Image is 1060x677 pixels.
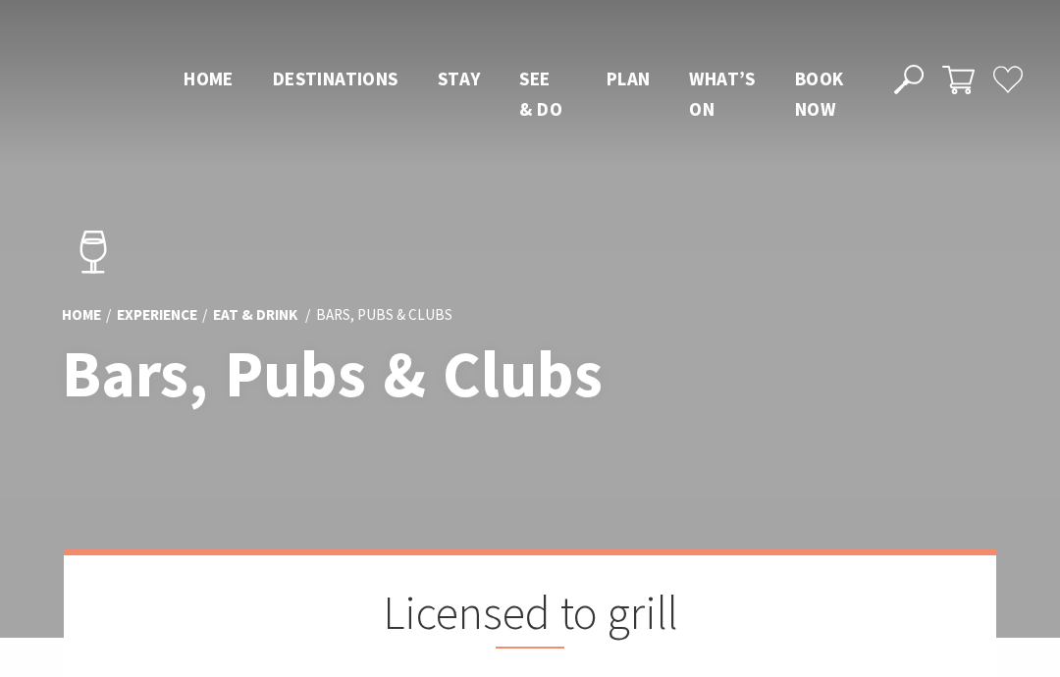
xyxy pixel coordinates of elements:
h1: Bars, Pubs & Clubs [62,338,616,409]
span: What’s On [689,67,755,120]
span: Home [184,67,234,90]
a: Home [62,305,101,326]
nav: Main Menu [164,64,872,124]
span: See & Do [519,67,562,120]
span: Book now [795,67,844,120]
a: Eat & Drink [213,305,297,326]
span: Plan [607,67,651,90]
span: Destinations [273,67,398,90]
span: Stay [438,67,481,90]
h2: Licensed to grill [162,585,898,649]
a: Experience [117,305,197,326]
li: Bars, Pubs & Clubs [316,303,452,327]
